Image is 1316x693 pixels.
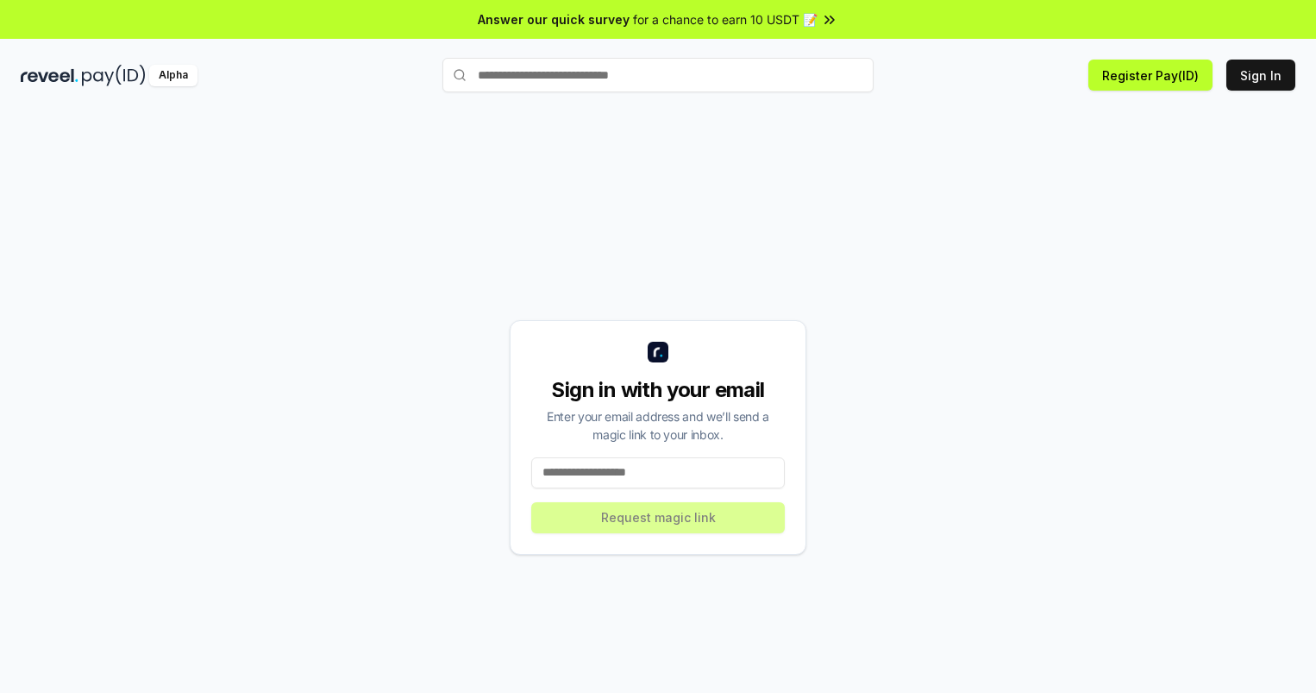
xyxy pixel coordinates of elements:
img: pay_id [82,65,146,86]
img: logo_small [648,342,668,362]
img: reveel_dark [21,65,78,86]
button: Sign In [1226,60,1295,91]
button: Register Pay(ID) [1088,60,1213,91]
div: Alpha [149,65,197,86]
div: Enter your email address and we’ll send a magic link to your inbox. [531,407,785,444]
span: Answer our quick survey [478,10,630,28]
div: Sign in with your email [531,376,785,404]
span: for a chance to earn 10 USDT 📝 [633,10,818,28]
